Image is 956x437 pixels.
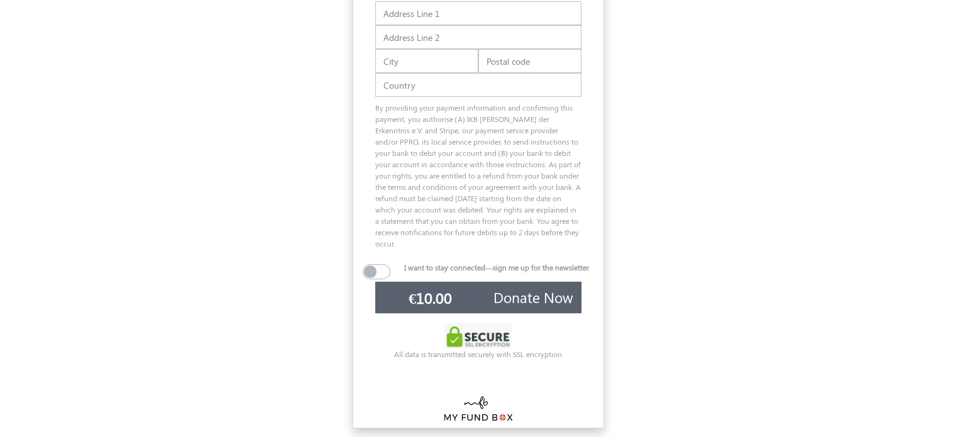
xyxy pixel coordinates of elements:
[353,348,603,360] div: All data is transmitted securely with SSL encryption
[375,73,581,97] input: Country
[375,1,581,25] input: Address Line 1
[375,25,581,49] input: Address Line 2
[375,49,478,73] input: City
[366,102,591,259] div: By providing your payment information and confirming this payment, you authorise (A) IKB [PERSON_...
[478,49,581,73] input: Postal code
[395,262,603,277] div: I want to stay connected—sign me up for the newsletter.
[375,282,486,313] input: 0€
[493,287,573,307] span: Donate Now
[485,282,581,313] button: Donate Now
